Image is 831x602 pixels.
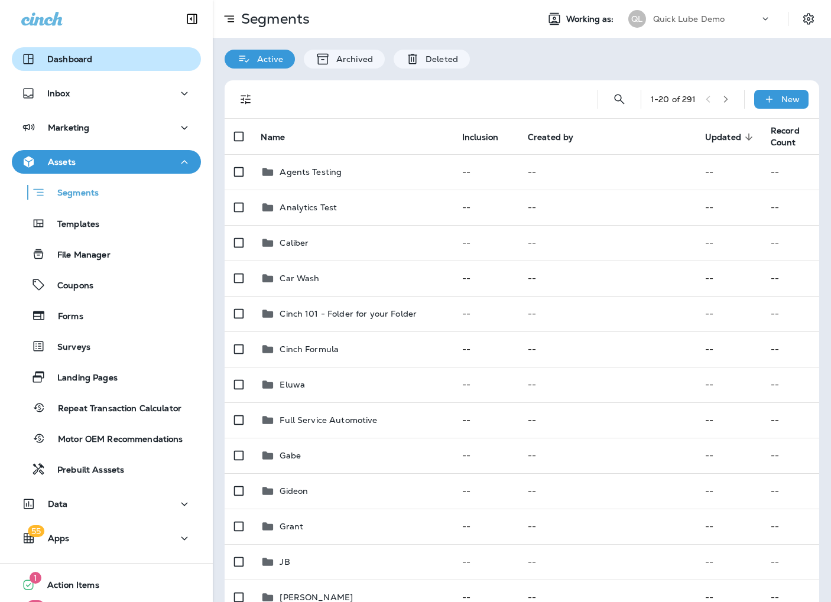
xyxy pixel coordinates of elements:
td: -- [453,367,518,402]
p: Full Service Automotive [280,415,377,425]
span: Created by [528,132,589,142]
td: -- [696,261,761,296]
td: -- [518,154,696,190]
td: -- [696,509,761,544]
p: Dashboard [47,54,92,64]
button: 1Action Items [12,573,201,597]
span: Name [261,132,285,142]
td: -- [696,331,761,367]
button: Forms [12,303,201,328]
div: 1 - 20 of 291 [651,95,696,104]
p: Gabe [280,451,301,460]
td: -- [761,402,819,438]
p: Deleted [420,54,458,64]
button: Motor OEM Recommendations [12,426,201,451]
button: Prebuilt Asssets [12,457,201,481]
p: Quick Lube Demo [653,14,725,24]
td: -- [453,225,518,261]
button: Inbox [12,82,201,105]
td: -- [696,225,761,261]
p: Segments [236,10,310,28]
td: -- [518,473,696,509]
td: -- [453,473,518,509]
p: Marketing [48,123,89,132]
p: Caliber [280,238,309,248]
button: Data [12,492,201,516]
p: Templates [46,219,99,230]
p: Apps [48,533,70,543]
td: -- [453,509,518,544]
td: -- [518,225,696,261]
p: Analytics Test [280,203,337,212]
p: Prebuilt Asssets [46,465,124,476]
p: Grant [280,522,303,531]
td: -- [761,190,819,225]
td: -- [518,509,696,544]
td: -- [453,544,518,580]
td: -- [761,509,819,544]
p: Motor OEM Recommendations [46,434,183,445]
button: File Manager [12,242,201,266]
span: Name [261,132,300,142]
button: Filters [234,87,258,111]
td: -- [453,402,518,438]
button: Assets [12,150,201,174]
td: -- [761,261,819,296]
p: Assets [48,157,76,167]
button: Settings [798,8,819,30]
td: -- [696,190,761,225]
span: 55 [28,525,44,537]
td: -- [518,367,696,402]
button: Repeat Transaction Calculator [12,395,201,420]
p: Segments [46,188,99,200]
td: -- [696,438,761,473]
p: Repeat Transaction Calculator [46,403,181,415]
p: New [781,95,800,104]
p: Active [251,54,283,64]
button: 55Apps [12,526,201,550]
td: -- [453,296,518,331]
p: Data [48,499,68,509]
button: Collapse Sidebar [176,7,209,31]
p: Cinch Formula [280,344,339,354]
p: Landing Pages [46,373,118,384]
td: -- [696,402,761,438]
p: Eluwa [280,380,305,389]
span: Created by [528,132,573,142]
button: Coupons [12,272,201,297]
p: Archived [330,54,373,64]
td: -- [453,261,518,296]
span: Updated [705,132,741,142]
td: -- [518,296,696,331]
p: Forms [46,311,83,323]
span: Working as: [566,14,616,24]
td: -- [518,331,696,367]
p: Cinch 101 - Folder for your Folder [280,309,417,318]
td: -- [761,296,819,331]
td: -- [518,402,696,438]
p: File Manager [46,250,111,261]
td: -- [518,261,696,296]
button: Landing Pages [12,365,201,389]
span: Action Items [35,580,99,594]
span: 1 [30,572,41,584]
td: -- [696,367,761,402]
p: [PERSON_NAME] [280,593,353,602]
span: Record Count [771,125,800,148]
td: -- [453,154,518,190]
button: Dashboard [12,47,201,71]
button: Search Segments [608,87,631,111]
button: Templates [12,211,201,236]
td: -- [453,438,518,473]
p: Agents Testing [280,167,342,177]
td: -- [518,544,696,580]
td: -- [518,190,696,225]
td: -- [761,544,819,580]
button: Marketing [12,116,201,139]
p: Coupons [46,281,93,292]
td: -- [761,225,819,261]
p: Surveys [46,342,90,353]
td: -- [696,154,761,190]
td: -- [761,331,819,367]
td: -- [761,154,819,190]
